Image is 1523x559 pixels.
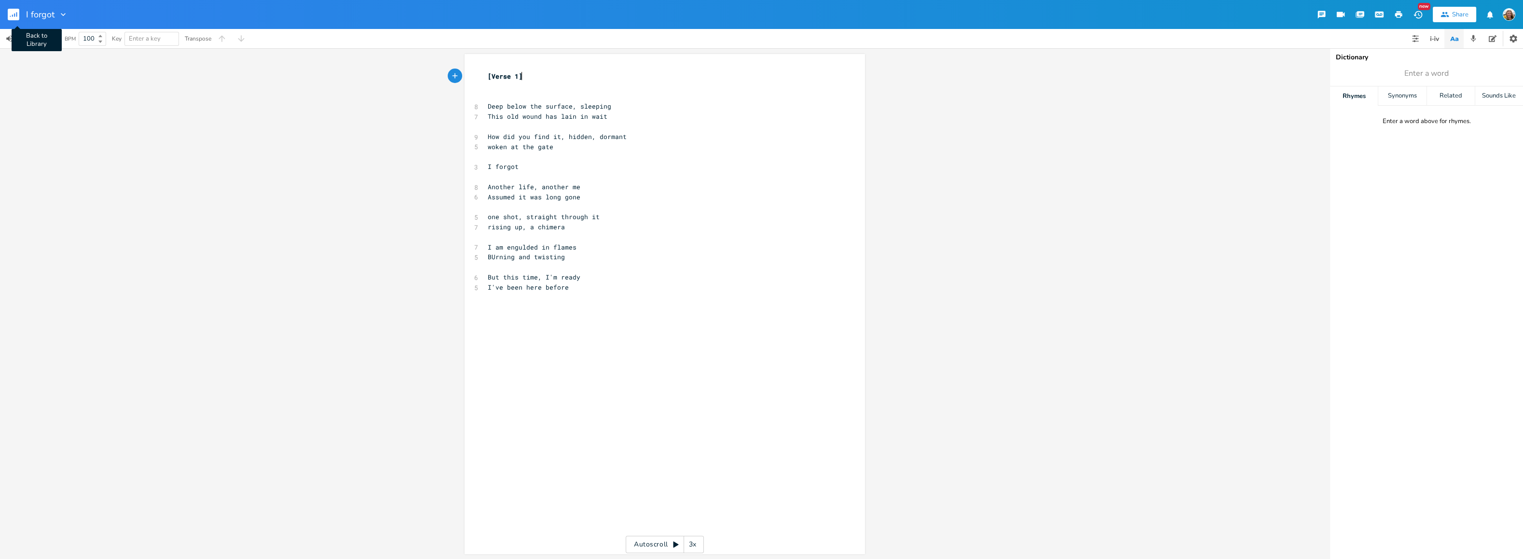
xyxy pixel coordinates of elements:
[488,223,565,231] span: rising up, a chimera
[1383,117,1471,126] div: Enter a word above for rhymes.
[1378,86,1426,106] div: Synonyms
[1433,7,1476,22] button: Share
[1452,10,1468,19] div: Share
[1427,86,1475,106] div: Related
[488,142,553,151] span: woken at the gate
[488,243,576,252] span: I am engulded in flames
[488,212,600,221] span: one shot, straight through it
[626,536,704,553] div: Autoscroll
[684,536,701,553] div: 3x
[488,252,565,261] span: BUrning and twisting
[488,273,580,281] span: But this time, I'm ready
[488,132,627,141] span: How did you find it, hidden, dormant
[65,36,76,42] div: BPM
[26,10,55,19] span: I forgot
[129,34,161,43] span: Enter a key
[1404,68,1449,79] span: Enter a word
[488,283,569,292] span: I've been here before
[488,193,580,201] span: Assumed it was long gone
[1418,3,1430,10] div: New
[1503,8,1515,21] img: Jasmine Rowe
[488,102,611,111] span: Deep below the surface, sleeping
[185,36,211,42] div: Transpose
[1336,54,1517,61] div: Dictionary
[488,182,580,191] span: Another life, another me
[112,36,122,42] div: Key
[488,72,522,81] span: [Verse 1]
[488,112,607,121] span: This old wound has lain in wait
[488,162,519,171] span: I forgot
[1408,6,1427,23] button: New
[1475,86,1523,106] div: Sounds Like
[8,3,27,26] button: Back to Library
[1330,86,1378,106] div: Rhymes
